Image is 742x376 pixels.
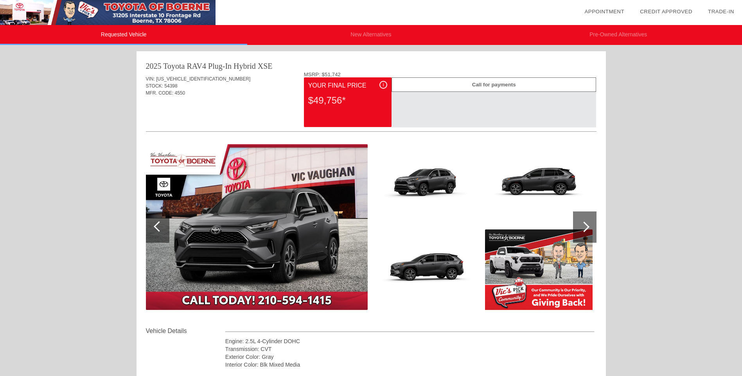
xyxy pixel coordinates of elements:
[708,9,734,14] a: Trade-In
[308,81,387,90] div: Your Final Price
[392,77,596,92] div: Call for payments
[146,61,256,72] div: 2025 Toyota RAV4 Plug-In Hybrid
[225,361,595,369] div: Interior Color: Blk Mixed Media
[304,72,596,77] div: MSRP: $51,742
[485,229,593,310] img: image.aspx
[584,9,624,14] a: Appointment
[146,90,174,96] span: MFR. CODE:
[225,353,595,361] div: Exterior Color: Gray
[308,90,387,111] div: $49,756*
[146,144,368,310] img: image.aspx
[485,144,593,225] img: image.aspx
[156,76,250,82] span: [US_VEHICLE_IDENTIFICATION_NUMBER]
[495,25,742,45] li: Pre-Owned Alternatives
[225,345,595,353] div: Transmission: CVT
[383,82,384,88] span: i
[146,76,155,82] span: VIN:
[225,337,595,345] div: Engine: 2.5L 4-Cylinder DOHC
[146,83,163,89] span: STOCK:
[164,83,177,89] span: 54398
[258,61,273,72] div: XSE
[247,25,494,45] li: New Alternatives
[146,326,225,336] div: Vehicle Details
[374,144,481,225] img: image.aspx
[146,108,596,121] div: Quoted on [DATE] 4:54:18 PM
[640,9,692,14] a: Credit Approved
[374,229,481,310] img: image.aspx
[175,90,185,96] span: 4550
